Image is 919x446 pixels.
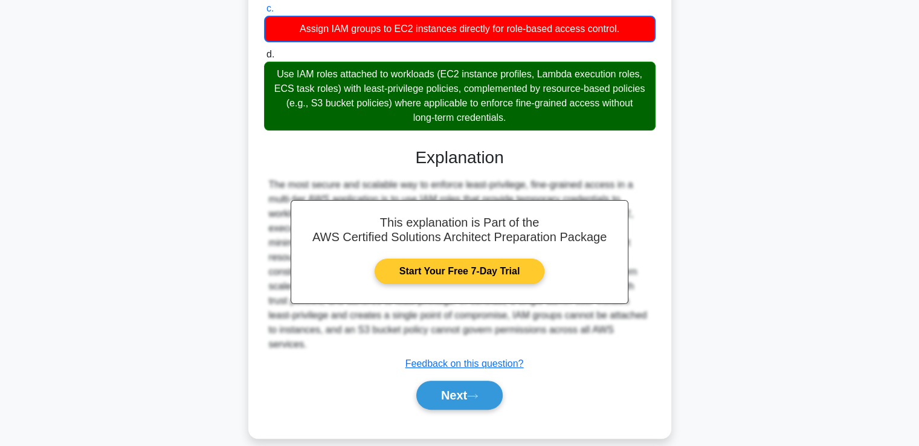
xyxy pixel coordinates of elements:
div: The most secure and scalable way to enforce least‑privilege, fine‑grained access in a multi‑tier ... [269,178,651,352]
h3: Explanation [271,147,648,168]
div: Use IAM roles attached to workloads (EC2 instance profiles, Lambda execution roles, ECS task role... [264,62,656,131]
button: Next [416,381,503,410]
a: Start Your Free 7-Day Trial [375,259,544,284]
span: d. [266,49,274,59]
div: Assign IAM groups to EC2 instances directly for role-based access control. [264,16,656,42]
span: c. [266,3,274,13]
a: Feedback on this question? [405,358,524,369]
